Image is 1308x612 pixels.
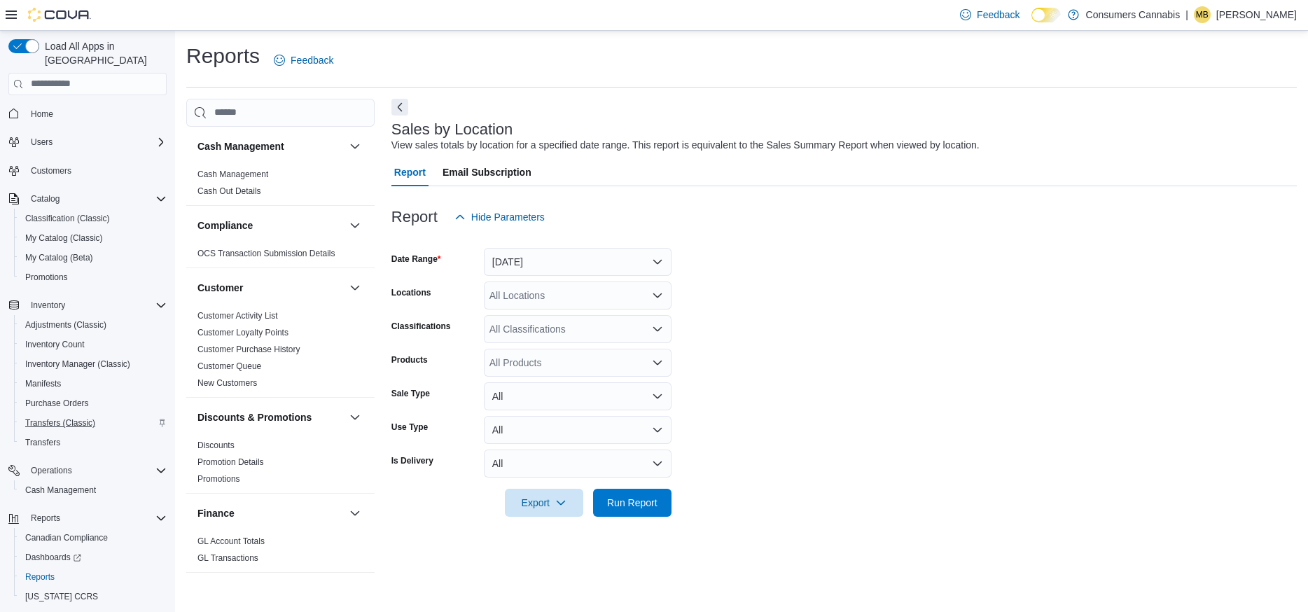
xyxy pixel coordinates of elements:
a: Inventory Count [20,336,90,353]
h3: Sales by Location [391,121,513,138]
button: My Catalog (Classic) [14,228,172,248]
button: Discounts & Promotions [347,409,363,426]
a: Cash Management [20,482,102,499]
span: Transfers (Classic) [20,415,167,431]
span: Reports [31,513,60,524]
button: Customers [3,160,172,181]
button: Inventory Count [14,335,172,354]
span: Purchase Orders [20,395,167,412]
a: Cash Management [197,169,268,179]
a: Customer Activity List [197,311,278,321]
span: Inventory Manager (Classic) [25,359,130,370]
button: Open list of options [652,357,663,368]
span: Users [25,134,167,151]
span: Feedback [977,8,1020,22]
span: Inventory Manager (Classic) [20,356,167,373]
a: Customer Queue [197,361,261,371]
label: Locations [391,287,431,298]
a: Promotions [197,474,240,484]
a: [US_STATE] CCRS [20,588,104,605]
div: Customer [186,307,375,397]
button: Cash Management [347,138,363,155]
h3: Cash Management [197,139,284,153]
a: Customers [25,162,77,179]
a: Dashboards [14,548,172,567]
button: Classification (Classic) [14,209,172,228]
button: Purchase Orders [14,394,172,413]
span: Home [25,105,167,123]
button: [US_STATE] CCRS [14,587,172,606]
span: Reports [25,571,55,583]
button: Reports [3,508,172,528]
h3: Report [391,209,438,225]
span: Purchase Orders [25,398,89,409]
span: Inventory [25,297,167,314]
div: Discounts & Promotions [186,437,375,493]
p: Consumers Cannabis [1086,6,1181,23]
span: Adjustments (Classic) [20,317,167,333]
button: Finance [347,505,363,522]
button: Compliance [347,217,363,234]
button: All [484,450,672,478]
span: My Catalog (Classic) [20,230,167,246]
a: Customer Loyalty Points [197,328,288,338]
button: Inventory [3,295,172,315]
span: Users [31,137,53,148]
button: Customer [197,281,344,295]
input: Dark Mode [1031,8,1061,22]
button: Adjustments (Classic) [14,315,172,335]
a: Discounts [197,440,235,450]
label: Classifications [391,321,451,332]
div: Cash Management [186,166,375,205]
button: All [484,416,672,444]
button: Reports [14,567,172,587]
a: Classification (Classic) [20,210,116,227]
span: Cash Management [197,169,268,180]
p: | [1185,6,1188,23]
label: Date Range [391,253,441,265]
div: Finance [186,533,375,572]
label: Sale Type [391,388,430,399]
button: Export [505,489,583,517]
div: Michael Bertani [1194,6,1211,23]
span: Transfers [25,437,60,448]
span: Washington CCRS [20,588,167,605]
h3: Customer [197,281,243,295]
a: GL Account Totals [197,536,265,546]
a: Dashboards [20,549,87,566]
h3: Inventory [197,585,242,599]
a: Manifests [20,375,67,392]
span: Reports [25,510,167,527]
span: Promotions [25,272,68,283]
span: Run Report [607,496,658,510]
span: Manifests [20,375,167,392]
button: Open list of options [652,290,663,301]
button: Reports [25,510,66,527]
span: Catalog [31,193,60,204]
h3: Discounts & Promotions [197,410,312,424]
span: Load All Apps in [GEOGRAPHIC_DATA] [39,39,167,67]
span: Home [31,109,53,120]
span: Customer Purchase History [197,344,300,355]
span: Cash Out Details [197,186,261,197]
h3: Compliance [197,218,253,232]
span: Cash Management [25,485,96,496]
button: Cash Management [197,139,344,153]
h3: Finance [197,506,235,520]
button: Hide Parameters [449,203,550,231]
button: My Catalog (Beta) [14,248,172,267]
span: Promotions [197,473,240,485]
label: Products [391,354,428,366]
a: Reports [20,569,60,585]
img: Cova [28,8,91,22]
button: Home [3,104,172,124]
span: Classification (Classic) [25,213,110,224]
button: [DATE] [484,248,672,276]
span: Email Subscription [443,158,531,186]
a: Adjustments (Classic) [20,317,112,333]
span: Reports [20,569,167,585]
a: Promotions [20,269,74,286]
span: Cash Management [20,482,167,499]
label: Is Delivery [391,455,433,466]
button: Transfers [14,433,172,452]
